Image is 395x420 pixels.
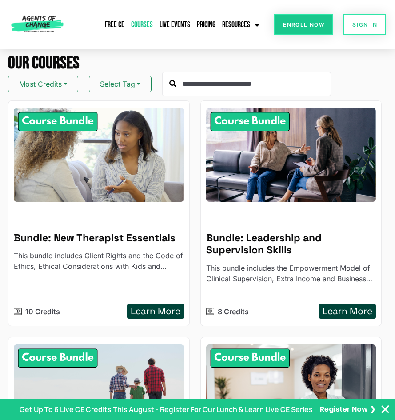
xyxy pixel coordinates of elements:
a: New Therapist Essentials - 10 Credit CE BundleBundle: New Therapist EssentialsThis bundle include... [8,100,190,327]
a: Pricing [195,15,218,35]
button: Most Credits [8,76,78,92]
button: Close Banner [380,404,391,415]
nav: Menu [84,15,262,35]
a: Live Events [157,15,192,35]
a: Enroll Now [274,14,333,35]
a: Leadership and Supervision Skills - 8 Credit CE BundleBundle: Leadership and Supervision SkillsTh... [200,100,382,327]
a: Register Now ❯ [320,404,375,414]
p: This bundle includes Client Rights and the Code of Ethics, Ethical Considerations with Kids and T... [14,250,184,272]
a: Resources [220,15,262,35]
span: Enroll Now [283,22,324,28]
a: Free CE [103,15,127,35]
p: 10 Credits [25,306,60,317]
p: Get Up To 6 Live CE Credits This August - Register For Our Lunch & Learn Live CE Series [20,404,313,415]
img: New Therapist Essentials - 10 Credit CE Bundle [14,108,184,202]
img: Leadership and Supervision Skills - 8 Credit CE Bundle [206,108,376,202]
a: SIGN IN [343,14,386,35]
span: SIGN IN [352,22,377,28]
a: Courses [129,15,155,35]
h5: Bundle: New Therapist Essentials [14,232,184,244]
h5: Bundle: Leadership and Supervision Skills [206,232,376,256]
p: 8 Credits [218,306,249,317]
h2: Our Courses [8,55,387,72]
button: Select Tag [89,76,152,92]
h5: Learn More [323,306,372,317]
p: This bundle includes the Empowerment Model of Clinical Supervision, Extra Income and Business Ski... [206,263,376,284]
h5: Learn More [131,306,180,317]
